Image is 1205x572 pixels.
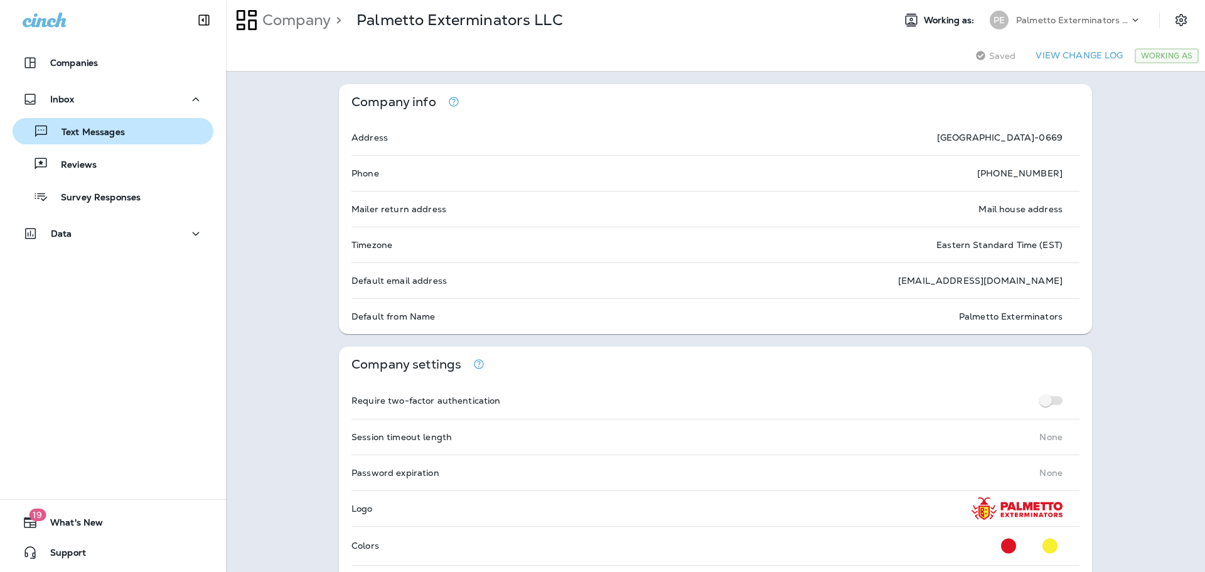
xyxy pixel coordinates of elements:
[29,509,46,521] span: 19
[51,229,72,239] p: Data
[356,11,563,30] p: Palmetto Exterminators LLC
[50,94,74,104] p: Inbox
[1039,468,1063,478] p: None
[1037,533,1063,559] button: Secondary Color
[48,159,97,171] p: Reviews
[978,204,1063,214] p: Mail house address
[351,240,392,250] p: Timezone
[351,97,436,107] p: Company info
[1135,48,1199,63] div: Working As
[351,504,373,514] p: Logo
[351,204,446,214] p: Mailer return address
[50,58,98,68] p: Companies
[936,240,1063,250] p: Eastern Standard Time (EST)
[13,510,213,535] button: 19What's New
[186,8,222,33] button: Collapse Sidebar
[13,50,213,75] button: Companies
[351,276,447,286] p: Default email address
[972,497,1063,520] img: PALMETTO_LOGO_HORIZONTAL_FULL-COLOR_TRANSPARENT.png
[898,276,1063,286] p: [EMAIL_ADDRESS][DOMAIN_NAME]
[48,192,141,204] p: Survey Responses
[351,541,379,551] p: Colors
[351,311,435,321] p: Default from Name
[13,221,213,246] button: Data
[990,11,1009,30] div: PE
[351,468,439,478] p: Password expiration
[49,127,125,139] p: Text Messages
[1170,9,1192,31] button: Settings
[937,132,1063,143] p: [GEOGRAPHIC_DATA]-0669
[924,15,977,26] span: Working as:
[13,87,213,112] button: Inbox
[959,311,1063,321] p: Palmetto Exterminators
[13,183,213,210] button: Survey Responses
[1031,46,1128,65] button: View Change Log
[351,132,388,143] p: Address
[1039,432,1063,442] p: None
[13,540,213,565] button: Support
[13,151,213,177] button: Reviews
[351,432,452,442] p: Session timeout length
[351,359,461,370] p: Company settings
[38,517,103,532] span: What's New
[257,11,331,30] p: Company
[13,118,213,144] button: Text Messages
[351,396,501,406] p: Require two-factor authentication
[351,168,379,178] p: Phone
[996,533,1021,559] button: Primary Color
[331,11,341,30] p: >
[989,51,1016,61] span: Saved
[977,168,1063,178] p: [PHONE_NUMBER]
[1016,15,1129,25] p: Palmetto Exterminators LLC
[38,548,86,563] span: Support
